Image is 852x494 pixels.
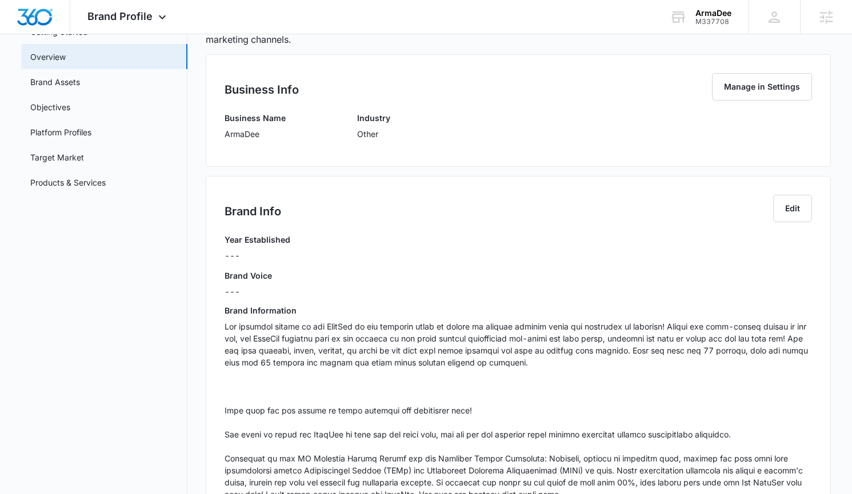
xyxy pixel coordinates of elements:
[225,304,811,316] h3: Brand Information
[30,51,66,63] a: Overview
[30,26,88,38] a: Getting Started
[30,101,70,113] a: Objectives
[30,176,106,188] a: Products & Services
[225,112,286,124] h3: Business Name
[357,128,390,140] p: Other
[30,126,91,138] a: Platform Profiles
[225,250,290,262] p: ---
[30,76,80,88] a: Brand Assets
[225,203,281,220] h2: Brand Info
[712,73,812,101] button: Manage in Settings
[225,234,290,246] h3: Year Established
[87,10,153,22] span: Brand Profile
[225,128,286,140] p: ArmaDee
[695,9,731,18] div: account name
[225,270,811,282] h3: Brand Voice
[225,81,299,98] h2: Business Info
[357,112,390,124] h3: Industry
[225,286,811,298] div: ---
[773,195,812,222] button: Edit
[30,151,84,163] a: Target Market
[695,18,731,26] div: account id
